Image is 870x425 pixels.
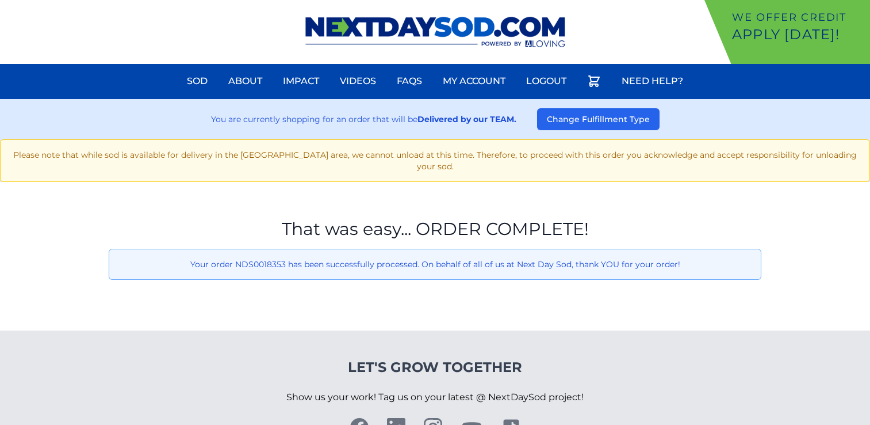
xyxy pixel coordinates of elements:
[118,259,752,270] p: Your order NDS0018353 has been successfully processed. On behalf of all of us at Next Day Sod, th...
[333,67,383,95] a: Videos
[417,114,516,124] strong: Delivered by our TEAM.
[276,67,326,95] a: Impact
[519,67,573,95] a: Logout
[180,67,214,95] a: Sod
[436,67,512,95] a: My Account
[537,108,660,130] button: Change Fulfillment Type
[286,377,584,418] p: Show us your work! Tag us on your latest @ NextDaySod project!
[732,9,865,25] p: We offer Credit
[10,149,860,172] p: Please note that while sod is available for delivery in the [GEOGRAPHIC_DATA] area, we cannot unl...
[221,67,269,95] a: About
[286,358,584,377] h4: Let's Grow Together
[732,25,865,44] p: Apply [DATE]!
[390,67,429,95] a: FAQs
[109,219,761,240] h1: That was easy... ORDER COMPLETE!
[615,67,690,95] a: Need Help?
